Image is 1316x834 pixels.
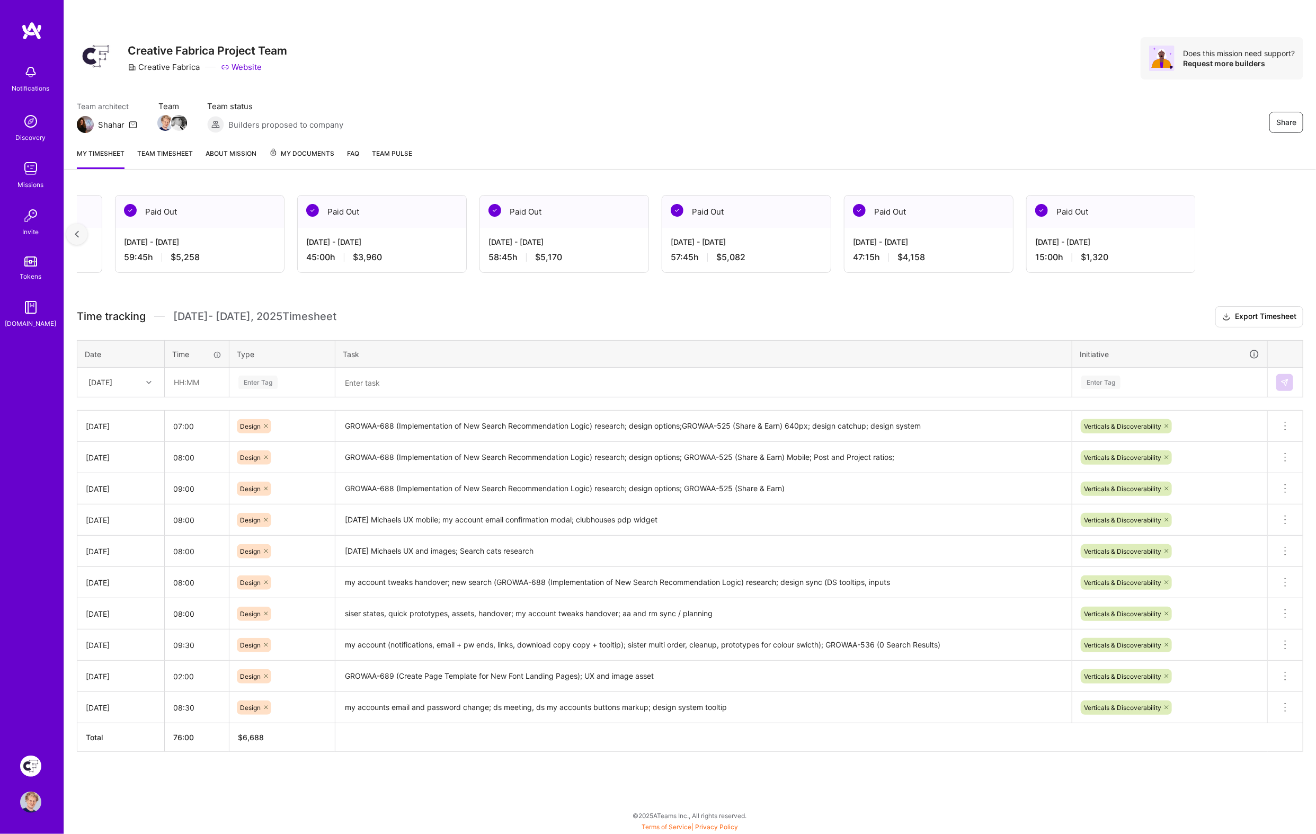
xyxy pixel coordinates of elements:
div: Request more builders [1183,58,1295,68]
th: 76:00 [165,723,229,752]
i: icon Download [1222,312,1231,323]
span: $5,258 [171,252,200,263]
img: left [75,230,79,238]
div: [DATE] [88,377,112,388]
div: [DATE] - [DATE] [124,236,275,247]
a: My timesheet [77,148,125,169]
span: Verticals & Discoverability [1084,579,1161,587]
div: [DATE] [86,671,156,682]
div: [DATE] [86,514,156,526]
div: 45:00 h [306,252,458,263]
div: [DOMAIN_NAME] [5,318,57,329]
a: My Documents [269,148,334,169]
textarea: my account (notifications, email + pw ends, links, download copy copy + tooltip); sister multi or... [336,631,1071,660]
input: HH:MM [165,569,229,597]
div: [DATE] [86,577,156,588]
img: Paid Out [124,204,137,217]
input: HH:MM [165,475,229,503]
div: [DATE] [86,640,156,651]
div: Discovery [16,132,46,143]
img: guide book [20,297,41,318]
textarea: [DATE] Michaels UX and images; Search cats research [336,537,1071,566]
div: Invite [23,226,39,237]
div: Paid Out [115,196,284,228]
div: Paid Out [480,196,648,228]
span: Verticals & Discoverability [1084,704,1161,712]
span: Design [240,516,261,524]
span: Share [1276,117,1296,128]
span: Design [240,485,261,493]
textarea: siser states, quick prototypes, assets, handover; my account tweaks handover; aa and rm sync / pl... [336,599,1071,628]
input: HH:MM [165,443,229,472]
input: HH:MM [165,600,229,628]
span: Team [158,101,186,112]
textarea: GROWAA-688 (Implementation of New Search Recommendation Logic) research; design options;GROWAA-52... [336,412,1071,441]
span: Team architect [77,101,137,112]
span: $4,158 [897,252,925,263]
span: [DATE] - [DATE] , 2025 Timesheet [173,310,336,323]
a: Team Member Avatar [158,114,172,132]
span: Team status [207,101,343,112]
div: Time [172,349,221,360]
th: Date [77,340,165,368]
img: Company Logo [77,37,115,75]
a: User Avatar [17,792,44,813]
i: icon Chevron [146,380,152,385]
img: User Avatar [20,792,41,813]
span: Builders proposed to company [228,119,343,130]
th: Type [229,340,335,368]
span: $ 6,688 [238,733,264,742]
textarea: GROWAA-688 (Implementation of New Search Recommendation Logic) research; design options; GROWAA-5... [336,443,1071,472]
img: teamwork [20,158,41,179]
a: Team Member Avatar [172,114,186,132]
span: Design [240,641,261,649]
div: Tokens [20,271,42,282]
img: Avatar [1149,46,1175,71]
span: $5,082 [716,252,745,263]
div: Does this mission need support? [1183,48,1295,58]
div: [DATE] - [DATE] [853,236,1004,247]
div: Initiative [1080,348,1260,360]
h3: Creative Fabrica Project Team [128,44,287,57]
img: Paid Out [1035,204,1048,217]
a: Team Pulse [372,148,412,169]
span: $1,320 [1081,252,1108,263]
textarea: [DATE] Michaels UX mobile; my account email confirmation modal; clubhouses pdp widget [336,505,1071,535]
span: Verticals & Discoverability [1084,485,1161,493]
span: Design [240,454,261,462]
img: Creative Fabrica Project Team [20,756,41,777]
span: Verticals & Discoverability [1084,641,1161,649]
img: Paid Out [306,204,319,217]
div: [DATE] - [DATE] [1035,236,1187,247]
textarea: my accounts email and password change; ds meeting, ds my accounts buttons markup; design system t... [336,693,1071,722]
a: About Mission [206,148,256,169]
span: Design [240,672,261,680]
div: [DATE] - [DATE] [488,236,640,247]
div: 57:45 h [671,252,822,263]
div: Paid Out [298,196,466,228]
input: HH:MM [165,368,228,396]
img: Invite [20,205,41,226]
img: Paid Out [488,204,501,217]
div: Shahar [98,119,125,130]
div: 47:15 h [853,252,1004,263]
textarea: GROWAA-688 (Implementation of New Search Recommendation Logic) research; design options; GROWAA-5... [336,474,1071,503]
img: Builders proposed to company [207,116,224,133]
div: [DATE] [86,702,156,713]
button: Share [1269,112,1303,133]
a: Team timesheet [137,148,193,169]
a: Terms of Service [642,823,691,831]
img: Team Member Avatar [171,115,187,131]
div: Paid Out [662,196,831,228]
button: Export Timesheet [1215,306,1303,327]
input: HH:MM [165,412,229,440]
div: [DATE] [86,421,156,432]
div: Enter Tag [1081,374,1121,391]
div: Paid Out [1027,196,1195,228]
div: Missions [18,179,44,190]
div: [DATE] - [DATE] [671,236,822,247]
img: discovery [20,111,41,132]
div: Enter Tag [238,374,278,391]
img: tokens [24,256,37,267]
a: FAQ [347,148,359,169]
